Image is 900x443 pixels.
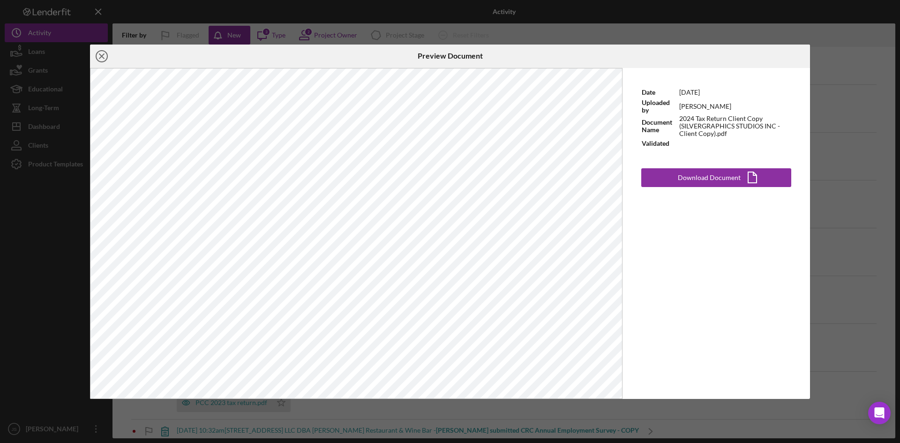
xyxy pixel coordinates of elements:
button: Download Document [641,168,791,187]
h6: Preview Document [418,52,483,60]
div: Open Intercom Messenger [868,402,891,424]
td: [PERSON_NAME] [679,98,791,114]
td: [DATE] [679,87,791,98]
b: Uploaded by [642,98,670,114]
div: Download Document [678,168,741,187]
td: 2024 Tax Return Client Copy (SILVERGRAPHICS STUDIOS INC - Client Copy).pdf [679,114,791,138]
b: Validated [642,139,669,147]
b: Document Name [642,118,672,134]
b: Date [642,88,655,96]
